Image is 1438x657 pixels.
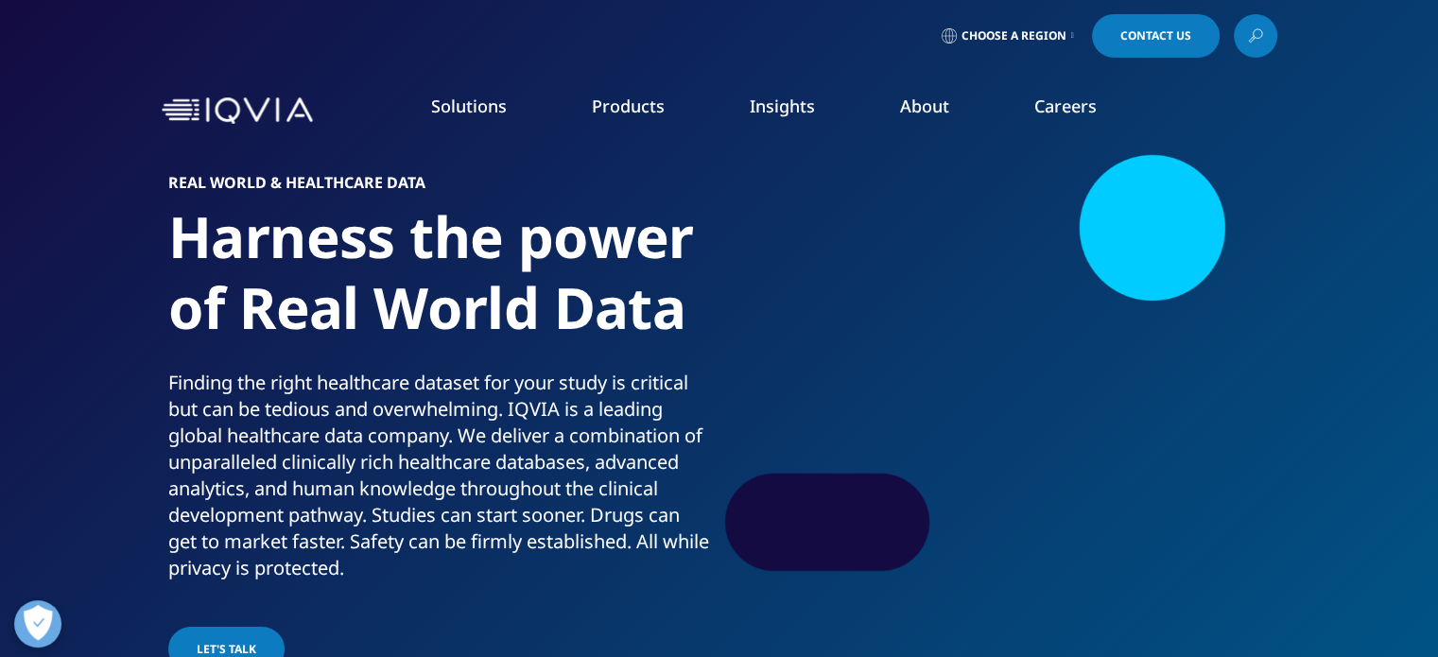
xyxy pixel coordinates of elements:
h1: Harness the power of Real World Data [168,201,712,370]
img: 2054_young-woman-touching-big-digital-monitor.jpg [764,175,1270,553]
a: Products [592,95,665,117]
p: Finding the right healthcare dataset for your study is critical but can be tedious and overwhelmi... [168,370,712,593]
a: Contact Us [1092,14,1220,58]
a: About [900,95,949,117]
span: Let's Talk [197,641,256,657]
button: Open Preferences [14,600,61,648]
h6: Real World & Healthcare Data [168,175,712,201]
span: Choose a Region [962,28,1066,43]
a: Insights [750,95,815,117]
a: Solutions [431,95,507,117]
img: IQVIA Healthcare Information Technology and Pharma Clinical Research Company [162,97,313,125]
a: Careers [1034,95,1097,117]
span: Contact Us [1120,30,1191,42]
nav: Primary [321,66,1277,155]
